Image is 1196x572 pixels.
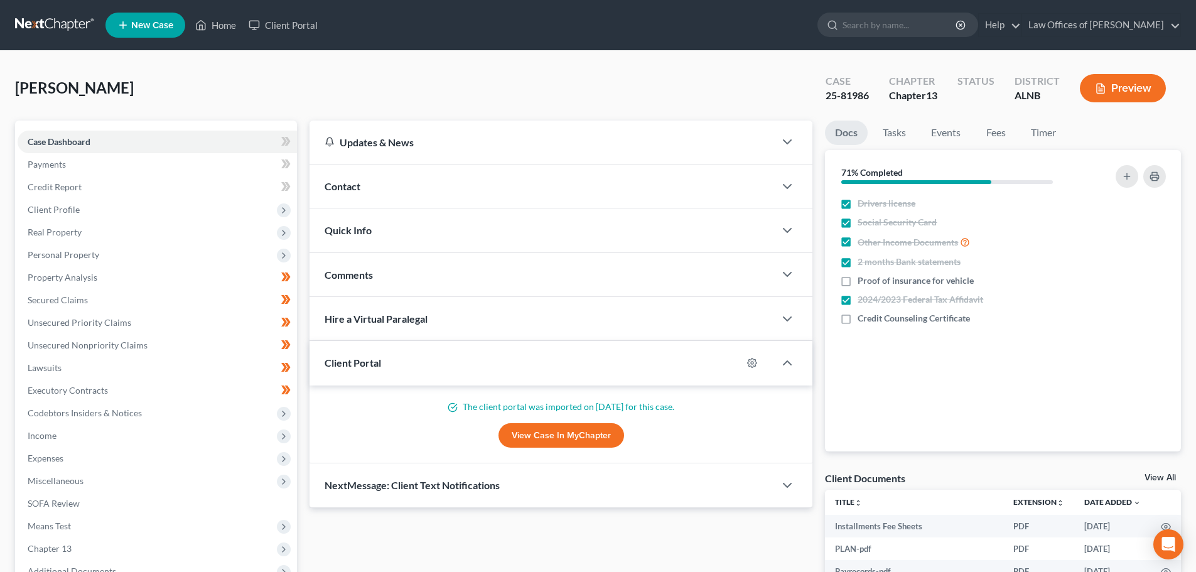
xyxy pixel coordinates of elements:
[1015,74,1060,89] div: District
[28,136,90,147] span: Case Dashboard
[325,269,373,281] span: Comments
[28,385,108,396] span: Executory Contracts
[28,249,99,260] span: Personal Property
[18,379,297,402] a: Executory Contracts
[889,89,937,103] div: Chapter
[1133,499,1141,507] i: expand_more
[28,498,80,509] span: SOFA Review
[18,311,297,334] a: Unsecured Priority Claims
[28,181,82,192] span: Credit Report
[28,272,97,283] span: Property Analysis
[325,401,797,413] p: The client portal was imported on [DATE] for this case.
[858,197,915,210] span: Drivers license
[858,312,970,325] span: Credit Counseling Certificate
[498,423,624,448] a: View Case in MyChapter
[325,357,381,369] span: Client Portal
[825,121,868,145] a: Docs
[826,89,869,103] div: 25-81986
[18,131,297,153] a: Case Dashboard
[957,74,994,89] div: Status
[858,216,937,229] span: Social Security Card
[242,14,324,36] a: Client Portal
[841,167,903,178] strong: 71% Completed
[131,21,173,30] span: New Case
[325,224,372,236] span: Quick Info
[28,340,148,350] span: Unsecured Nonpriority Claims
[921,121,971,145] a: Events
[979,14,1021,36] a: Help
[1145,473,1176,482] a: View All
[28,159,66,170] span: Payments
[15,78,134,97] span: [PERSON_NAME]
[858,236,958,249] span: Other Income Documents
[28,317,131,328] span: Unsecured Priority Claims
[28,521,71,531] span: Means Test
[858,293,983,306] span: 2024/2023 Federal Tax Affidavit
[189,14,242,36] a: Home
[325,479,500,491] span: NextMessage: Client Text Notifications
[325,136,760,149] div: Updates & News
[28,407,142,418] span: Codebtors Insiders & Notices
[1003,515,1074,537] td: PDF
[1015,89,1060,103] div: ALNB
[843,13,957,36] input: Search by name...
[1074,537,1151,560] td: [DATE]
[889,74,937,89] div: Chapter
[826,74,869,89] div: Case
[1022,14,1180,36] a: Law Offices of [PERSON_NAME]
[858,256,961,268] span: 2 months Bank statements
[825,472,905,485] div: Client Documents
[18,266,297,289] a: Property Analysis
[18,153,297,176] a: Payments
[1153,529,1183,559] div: Open Intercom Messenger
[1084,497,1141,507] a: Date Added expand_more
[1013,497,1064,507] a: Extensionunfold_more
[28,430,57,441] span: Income
[926,89,937,101] span: 13
[1074,515,1151,537] td: [DATE]
[18,357,297,379] a: Lawsuits
[825,515,1003,537] td: Installments Fee Sheets
[1080,74,1166,102] button: Preview
[18,176,297,198] a: Credit Report
[325,180,360,192] span: Contact
[18,492,297,515] a: SOFA Review
[1057,499,1064,507] i: unfold_more
[18,334,297,357] a: Unsecured Nonpriority Claims
[28,362,62,373] span: Lawsuits
[858,274,974,287] span: Proof of insurance for vehicle
[1003,537,1074,560] td: PDF
[28,227,82,237] span: Real Property
[825,537,1003,560] td: PLAN-pdf
[28,475,84,486] span: Miscellaneous
[1021,121,1066,145] a: Timer
[28,453,63,463] span: Expenses
[28,294,88,305] span: Secured Claims
[28,543,72,554] span: Chapter 13
[976,121,1016,145] a: Fees
[325,313,428,325] span: Hire a Virtual Paralegal
[28,204,80,215] span: Client Profile
[18,289,297,311] a: Secured Claims
[873,121,916,145] a: Tasks
[835,497,862,507] a: Titleunfold_more
[854,499,862,507] i: unfold_more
